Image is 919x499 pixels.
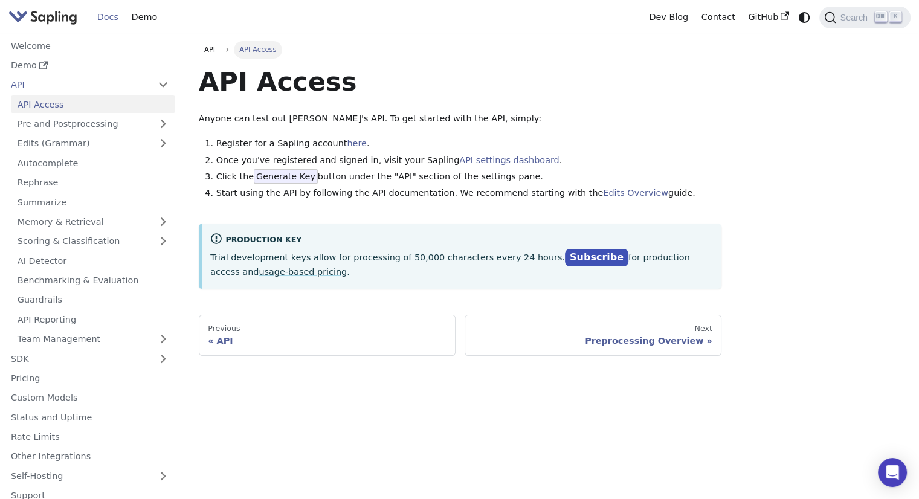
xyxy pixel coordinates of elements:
[4,448,175,465] a: Other Integrations
[11,311,175,328] a: API Reporting
[11,135,175,152] a: Edits (Grammar)
[11,115,175,133] a: Pre and Postprocessing
[259,267,347,277] a: usage-based pricing
[11,193,175,211] a: Summarize
[11,174,175,192] a: Rephrase
[4,350,151,367] a: SDK
[11,330,175,348] a: Team Management
[199,65,721,98] h1: API Access
[208,335,447,346] div: API
[4,370,175,387] a: Pricing
[4,76,151,94] a: API
[11,95,175,113] a: API Access
[642,8,694,27] a: Dev Blog
[889,11,901,22] kbd: K
[11,154,175,172] a: Autocomplete
[199,315,721,356] nav: Docs pages
[208,324,447,333] div: Previous
[216,186,722,201] li: Start using the API by following the API documentation. We recommend starting with the guide.
[4,408,175,426] a: Status and Uptime
[4,428,175,446] a: Rate Limits
[204,45,215,54] span: API
[8,8,77,26] img: Sapling.ai
[8,8,82,26] a: Sapling.ai
[210,249,713,280] p: Trial development keys allow for processing of 50,000 characters every 24 hours. for production a...
[91,8,125,27] a: Docs
[474,324,712,333] div: Next
[11,213,175,231] a: Memory & Retrieval
[216,153,722,168] li: Once you've registered and signed in, visit your Sapling .
[199,315,456,356] a: PreviousAPI
[347,138,366,148] a: here
[234,41,282,58] span: API Access
[4,389,175,407] a: Custom Models
[603,188,668,198] a: Edits Overview
[125,8,164,27] a: Demo
[210,233,713,247] div: Production Key
[565,249,628,266] a: Subscribe
[199,112,721,126] p: Anyone can test out [PERSON_NAME]'s API. To get started with the API, simply:
[11,252,175,269] a: AI Detector
[199,41,221,58] a: API
[836,13,875,22] span: Search
[151,350,175,367] button: Expand sidebar category 'SDK'
[459,155,559,165] a: API settings dashboard
[254,169,318,184] span: Generate Key
[11,291,175,309] a: Guardrails
[216,137,722,151] li: Register for a Sapling account .
[11,272,175,289] a: Benchmarking & Evaluation
[199,41,721,58] nav: Breadcrumbs
[4,57,175,74] a: Demo
[151,76,175,94] button: Collapse sidebar category 'API'
[695,8,742,27] a: Contact
[741,8,795,27] a: GitHub
[796,8,813,26] button: Switch between dark and light mode (currently system mode)
[465,315,721,356] a: NextPreprocessing Overview
[878,458,907,487] div: Open Intercom Messenger
[4,37,175,54] a: Welcome
[11,233,175,250] a: Scoring & Classification
[474,335,712,346] div: Preprocessing Overview
[4,467,175,485] a: Self-Hosting
[216,170,722,184] li: Click the button under the "API" section of the settings pane.
[819,7,910,28] button: Search (Ctrl+K)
